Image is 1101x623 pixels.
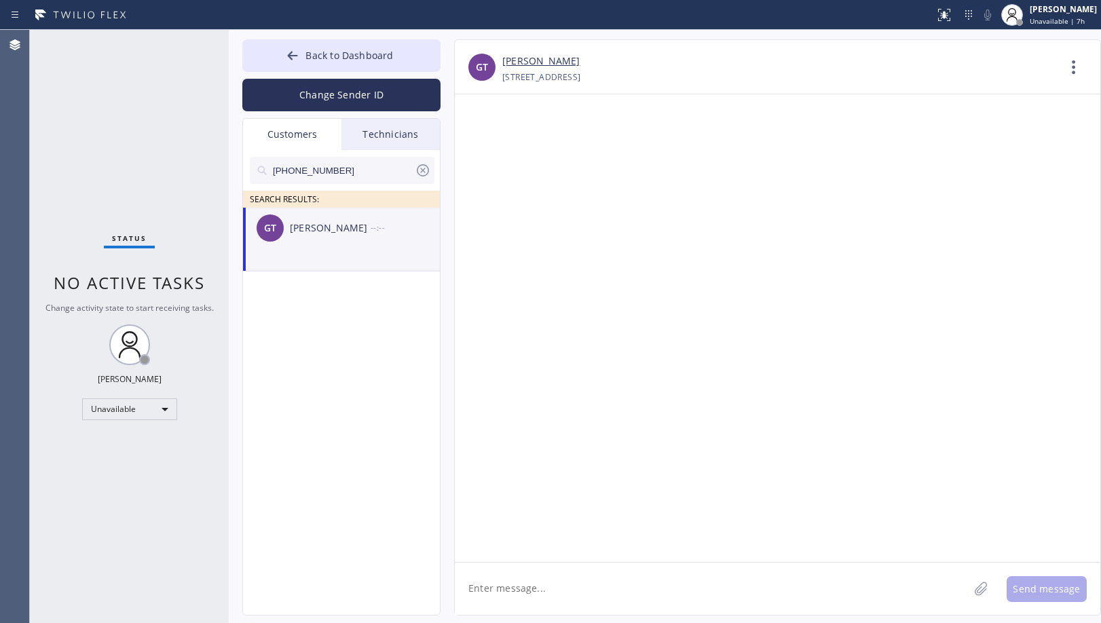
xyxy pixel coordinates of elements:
div: [PERSON_NAME] [1030,3,1097,15]
div: [PERSON_NAME] [290,221,371,236]
div: Unavailable [82,398,177,420]
span: Change activity state to start receiving tasks. [45,302,214,314]
div: [PERSON_NAME] [98,373,162,385]
div: Customers [243,119,341,150]
span: Back to Dashboard [305,49,393,62]
button: Back to Dashboard [242,39,441,72]
span: GT [476,60,488,75]
a: [PERSON_NAME] [502,54,580,69]
span: Unavailable | 7h [1030,16,1085,26]
div: [STREET_ADDRESS] [502,69,580,85]
button: Mute [978,5,997,24]
div: Technicians [341,119,440,150]
span: GT [264,221,276,236]
input: Search [272,157,415,184]
span: Status [112,233,147,243]
button: Change Sender ID [242,79,441,111]
span: No active tasks [54,271,205,294]
button: Send message [1007,576,1087,602]
div: --:-- [371,220,441,235]
span: SEARCH RESULTS: [250,193,319,205]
